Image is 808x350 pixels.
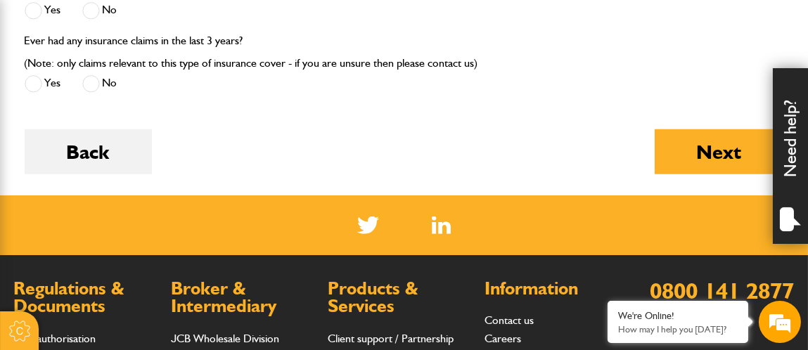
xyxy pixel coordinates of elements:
img: Linked In [432,216,451,234]
input: Enter your phone number [18,213,257,244]
label: Ever had any insurance claims in the last 3 years? (Note: only claims relevant to this type of in... [25,35,478,69]
h2: Regulations & Documents [14,280,157,316]
label: Yes [25,75,61,93]
label: No [82,2,117,20]
a: LinkedIn [432,216,451,234]
button: Back [25,129,152,174]
p: How may I help you today? [618,324,738,335]
a: Careers [485,332,521,345]
img: Twitter [357,216,379,234]
input: Enter your last name [18,130,257,161]
div: We're Online! [618,310,738,322]
div: Need help? [773,68,808,244]
label: No [82,75,117,93]
div: Minimize live chat window [231,7,264,41]
img: d_20077148190_company_1631870298795_20077148190 [24,78,59,98]
input: Enter your email address [18,171,257,202]
a: JCB Wholesale Division [171,332,279,345]
textarea: Type your message and hit 'Enter' [18,254,257,304]
div: Chat with us now [73,79,236,97]
a: FCA authorisation [14,332,96,345]
h2: Products & Services [328,280,470,316]
label: Yes [25,2,61,20]
button: Next [655,129,784,174]
em: Start Chat [191,264,255,283]
h2: Information [485,280,627,298]
a: Contact us [485,313,534,327]
h2: Broker & Intermediary [171,280,314,316]
a: 0800 141 2877 [650,277,795,304]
